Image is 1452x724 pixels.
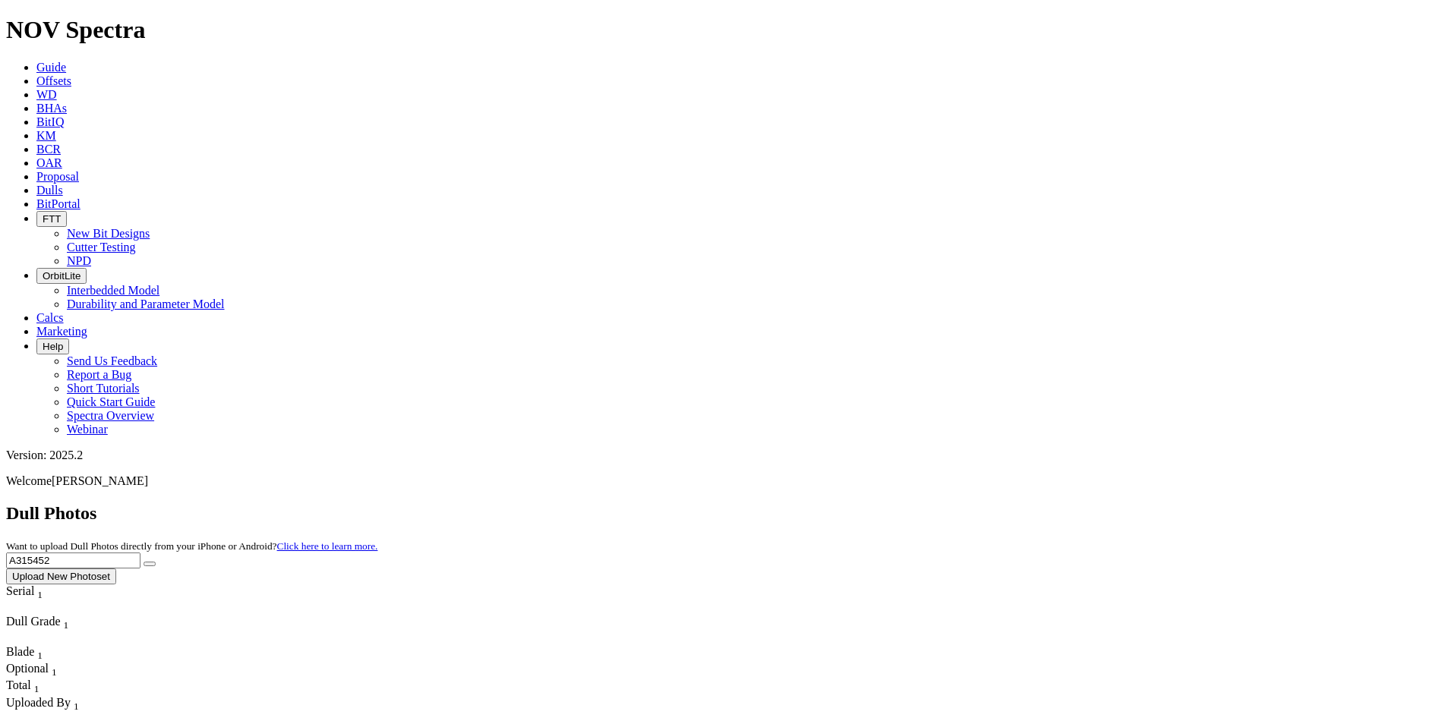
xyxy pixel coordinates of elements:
span: Sort None [37,584,43,597]
a: Spectra Overview [67,409,154,422]
h1: NOV Spectra [6,16,1446,44]
div: Column Menu [6,601,71,615]
div: Optional Sort None [6,662,59,678]
div: Blade Sort None [6,645,59,662]
span: Blade [6,645,34,658]
span: Uploaded By [6,696,71,709]
div: Sort None [6,678,59,695]
div: Sort None [6,645,59,662]
sub: 1 [64,619,69,631]
button: OrbitLite [36,268,87,284]
a: Interbedded Model [67,284,159,297]
a: Offsets [36,74,71,87]
a: Guide [36,61,66,74]
a: Report a Bug [67,368,131,381]
span: Total [6,678,31,691]
a: Click here to learn more. [277,540,378,552]
sub: 1 [37,589,43,600]
a: Durability and Parameter Model [67,297,225,310]
h2: Dull Photos [6,503,1446,524]
input: Search Serial Number [6,552,140,568]
div: Version: 2025.2 [6,449,1446,462]
div: Sort None [6,662,59,678]
span: Serial [6,584,34,597]
div: Column Menu [6,631,112,645]
span: Help [43,341,63,352]
div: Uploaded By Sort None [6,696,149,713]
a: Dulls [36,184,63,197]
span: Sort None [64,615,69,628]
a: BitPortal [36,197,80,210]
a: Marketing [36,325,87,338]
a: KM [36,129,56,142]
span: OrbitLite [43,270,80,282]
a: NPD [67,254,91,267]
a: Cutter Testing [67,241,136,253]
sub: 1 [52,666,57,678]
a: Send Us Feedback [67,354,157,367]
sub: 1 [34,684,39,695]
span: Sort None [34,678,39,691]
a: Proposal [36,170,79,183]
div: Dull Grade Sort None [6,615,112,631]
span: [PERSON_NAME] [52,474,148,487]
a: Webinar [67,423,108,436]
button: Help [36,338,69,354]
button: Upload New Photoset [6,568,116,584]
span: Optional [6,662,49,675]
span: Sort None [52,662,57,675]
a: BCR [36,143,61,156]
span: FTT [43,213,61,225]
small: Want to upload Dull Photos directly from your iPhone or Android? [6,540,377,552]
a: BitIQ [36,115,64,128]
span: Dull Grade [6,615,61,628]
div: Serial Sort None [6,584,71,601]
a: BHAs [36,102,67,115]
a: Quick Start Guide [67,395,155,408]
div: Sort None [6,615,112,645]
a: New Bit Designs [67,227,150,240]
a: Short Tutorials [67,382,140,395]
a: OAR [36,156,62,169]
div: Sort None [6,584,71,615]
div: Total Sort None [6,678,59,695]
span: Sort None [74,696,79,709]
sub: 1 [74,700,79,712]
span: Sort None [37,645,43,658]
a: Calcs [36,311,64,324]
a: WD [36,88,57,101]
p: Welcome [6,474,1446,488]
sub: 1 [37,650,43,661]
button: FTT [36,211,67,227]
